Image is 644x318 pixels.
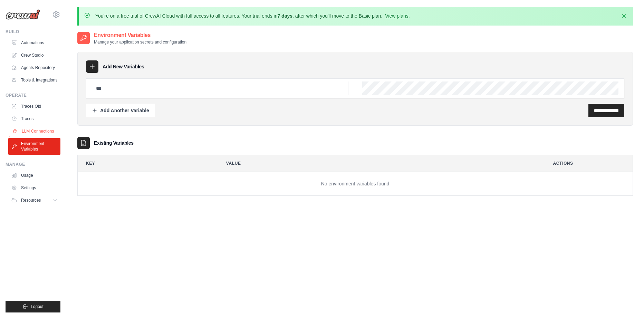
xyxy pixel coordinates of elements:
div: Operate [6,93,60,98]
span: Logout [31,304,44,309]
strong: 7 days [277,13,292,19]
a: Traces [8,113,60,124]
a: Automations [8,37,60,48]
img: Logo [6,9,40,20]
div: Add Another Variable [92,107,149,114]
div: Manage [6,162,60,167]
a: Agents Repository [8,62,60,73]
h3: Add New Variables [103,63,144,70]
h3: Existing Variables [94,139,134,146]
td: No environment variables found [78,172,633,196]
a: LLM Connections [9,126,61,137]
th: Actions [545,155,633,172]
span: Resources [21,197,41,203]
a: View plans [385,13,408,19]
button: Logout [6,301,60,312]
button: Resources [8,195,60,206]
p: Manage your application secrets and configuration [94,39,186,45]
a: Tools & Integrations [8,75,60,86]
a: Environment Variables [8,138,60,155]
a: Crew Studio [8,50,60,61]
a: Usage [8,170,60,181]
th: Key [78,155,212,172]
p: You're on a free trial of CrewAI Cloud with full access to all features. Your trial ends in , aft... [95,12,410,19]
th: Value [218,155,539,172]
h2: Environment Variables [94,31,186,39]
a: Traces Old [8,101,60,112]
div: Build [6,29,60,35]
a: Settings [8,182,60,193]
button: Add Another Variable [86,104,155,117]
